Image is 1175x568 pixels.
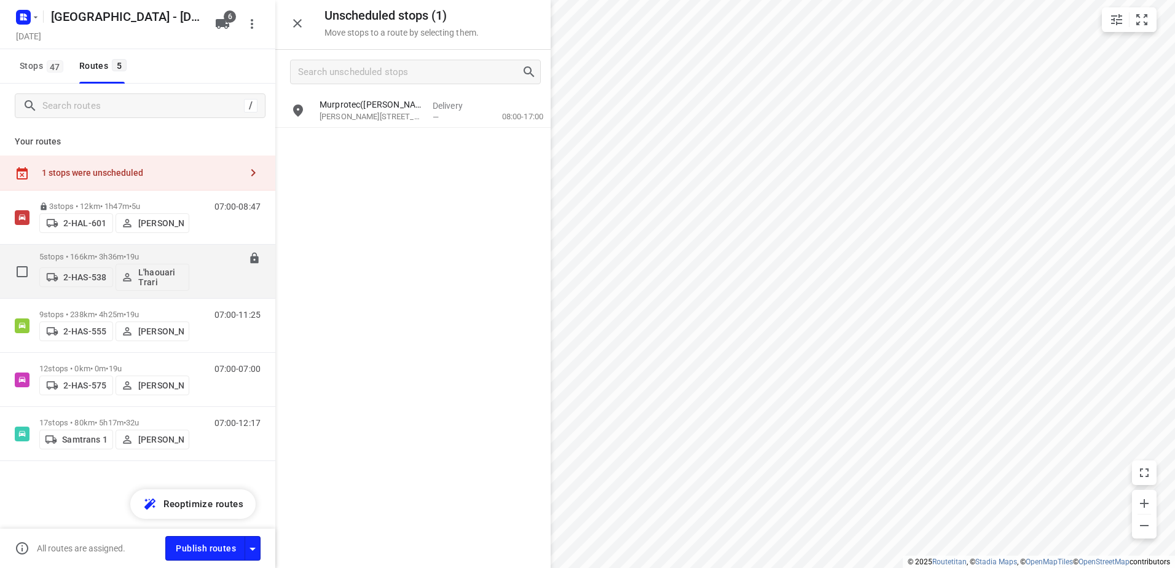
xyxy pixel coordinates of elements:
[214,202,261,211] p: 07:00-08:47
[324,9,479,23] h5: Unscheduled stops ( 1 )
[176,541,236,556] span: Publish routes
[116,264,189,291] button: L'haouari Trari
[62,435,107,444] p: Samtrans 1
[63,218,106,228] p: 2-HAL-601
[163,496,243,512] span: Reoptimize routes
[248,252,261,266] button: Lock route
[298,63,522,82] input: Search unscheduled stops
[126,252,139,261] span: 19u
[138,326,184,336] p: [PERSON_NAME]
[116,321,189,341] button: [PERSON_NAME]
[39,213,113,233] button: 2-HAL-601
[39,364,189,373] p: 12 stops • 0km • 0m
[109,364,122,373] span: 19u
[482,111,543,123] p: 08:00-17:00
[39,376,113,395] button: 2-HAS-575
[224,10,236,23] span: 6
[932,558,967,566] a: Routetitan
[908,558,1170,566] li: © 2025 , © , © © contributors
[522,65,540,79] div: Search
[320,98,423,111] p: Murprotec(Alexandra Leesberg)
[165,536,245,560] button: Publish routes
[210,12,235,36] button: 6
[1104,7,1129,32] button: Map settings
[20,58,67,74] span: Stops
[130,489,256,519] button: Reoptimize routes
[245,540,260,556] div: Driver app settings
[79,58,130,74] div: Routes
[116,376,189,395] button: [PERSON_NAME]
[138,435,184,444] p: [PERSON_NAME]
[126,418,139,427] span: 32u
[42,168,241,178] div: 1 stops were unscheduled
[63,272,106,282] p: 2-HAS-538
[1079,558,1130,566] a: OpenStreetMap
[39,310,189,319] p: 9 stops • 238km • 4h25m
[240,12,264,36] button: More
[39,418,189,427] p: 17 stops • 80km • 5h17m
[1026,558,1073,566] a: OpenMapTiles
[10,259,34,284] span: Select
[63,381,106,390] p: 2-HAS-575
[975,558,1017,566] a: Stadia Maps
[15,135,261,148] p: Your routes
[138,381,184,390] p: [PERSON_NAME]
[214,418,261,428] p: 07:00-12:17
[138,267,184,287] p: L'haouari Trari
[433,100,478,112] p: Delivery
[214,310,261,320] p: 07:00-11:25
[1102,7,1157,32] div: small contained button group
[124,252,126,261] span: •
[116,213,189,233] button: [PERSON_NAME]
[1130,7,1154,32] button: Fit zoom
[37,543,125,553] p: All routes are assigned.
[124,418,126,427] span: •
[39,252,189,261] p: 5 stops • 166km • 3h36m
[46,7,205,26] h5: Antwerpen - Wednesday
[132,202,140,211] span: 5u
[244,99,257,112] div: /
[112,59,127,71] span: 5
[63,326,106,336] p: 2-HAS-555
[124,310,126,319] span: •
[138,218,184,228] p: [PERSON_NAME]
[126,310,139,319] span: 19u
[39,202,189,211] p: 3 stops • 12km • 1h47m
[39,267,113,287] button: 2-HAS-538
[433,112,439,122] span: —
[275,94,551,567] div: grid
[129,202,132,211] span: •
[116,430,189,449] button: [PERSON_NAME]
[324,28,479,37] p: Move stops to a route by selecting them.
[11,29,46,43] h5: Project date
[39,321,113,341] button: 2-HAS-555
[285,11,310,36] button: Close
[39,430,113,449] button: Samtrans 1
[47,60,63,73] span: 47
[214,364,261,374] p: 07:00-07:00
[320,111,423,123] p: Jan Samijnstraat 29, Gentbrugge
[42,97,244,116] input: Search routes
[106,364,108,373] span: •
